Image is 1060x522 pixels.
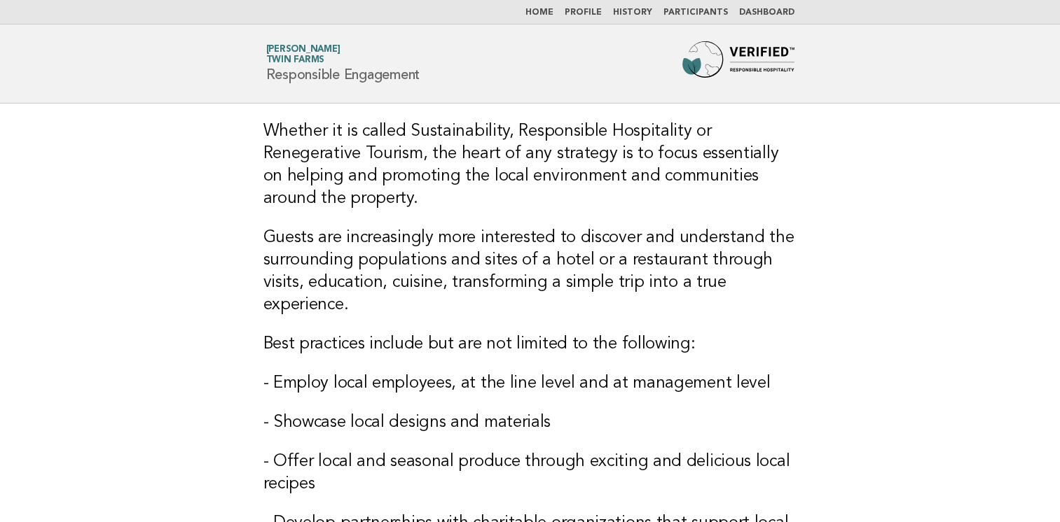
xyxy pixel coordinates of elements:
[682,41,794,86] img: Forbes Travel Guide
[266,45,420,82] h1: Responsible Engagement
[739,8,794,17] a: Dashboard
[525,8,553,17] a: Home
[613,8,652,17] a: History
[263,333,797,355] h3: Best practices include but are not limited to the following:
[565,8,602,17] a: Profile
[263,120,797,210] h3: Whether it is called Sustainability, Responsible Hospitality or Renegerative Tourism, the heart o...
[663,8,728,17] a: Participants
[263,372,797,395] h3: - Employ local employees, at the line level and at management level
[263,227,797,316] h3: Guests are increasingly more interested to discover and understand the surrounding populations an...
[266,45,340,64] a: [PERSON_NAME]Twin Farms
[266,56,325,65] span: Twin Farms
[263,411,797,434] h3: - Showcase local designs and materials
[263,451,797,495] h3: - Offer local and seasonal produce through exciting and delicious local recipes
